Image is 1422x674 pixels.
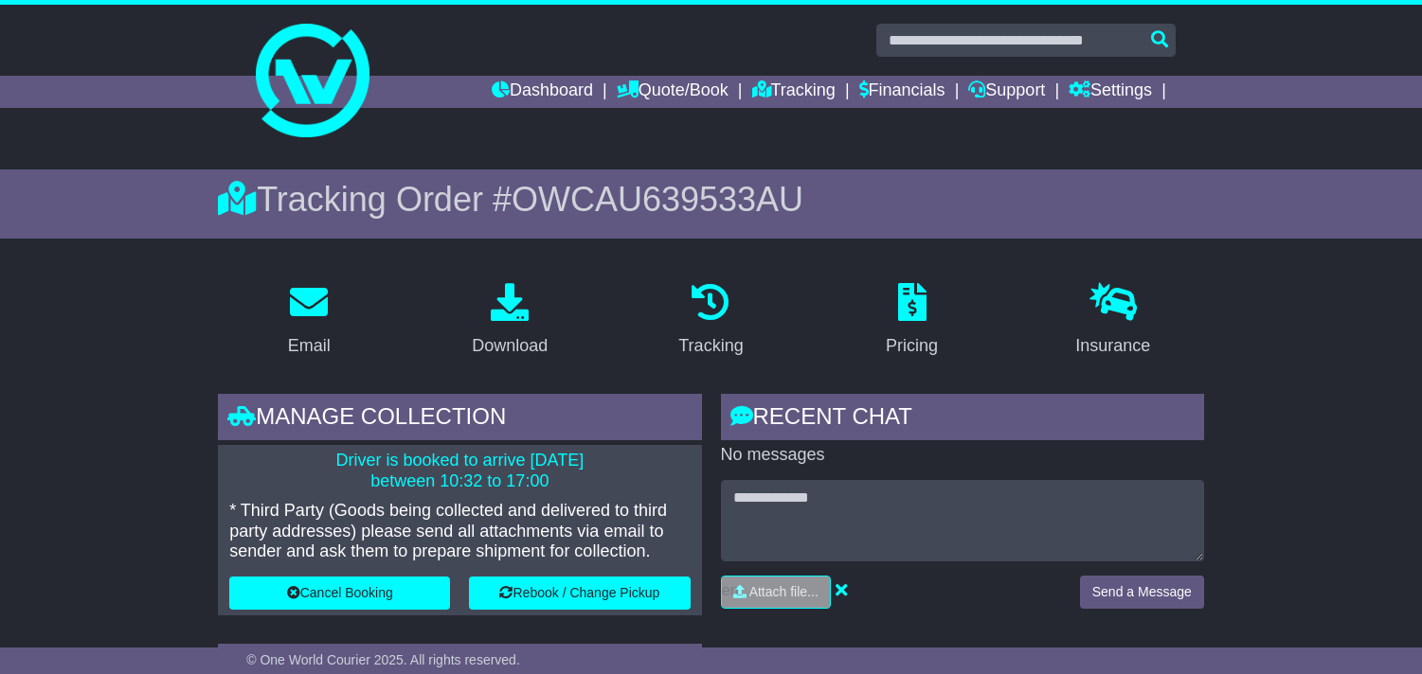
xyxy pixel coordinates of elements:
[229,501,690,562] p: * Third Party (Goods being collected and delivered to third party addresses) please send all atta...
[617,76,729,108] a: Quote/Book
[1069,76,1152,108] a: Settings
[218,394,701,445] div: Manage collection
[512,180,803,219] span: OWCAU639533AU
[229,451,690,491] p: Driver is booked to arrive [DATE] between 10:32 to 17:00
[246,652,520,667] span: © One World Courier 2025. All rights reserved.
[678,333,743,359] div: Tracking
[276,276,343,365] a: Email
[721,394,1204,445] div: RECENT CHAT
[859,76,945,108] a: Financials
[472,333,548,359] div: Download
[459,276,560,365] a: Download
[288,333,331,359] div: Email
[886,333,938,359] div: Pricing
[752,76,836,108] a: Tracking
[1080,576,1204,609] button: Send a Message
[492,76,593,108] a: Dashboard
[1075,333,1150,359] div: Insurance
[666,276,755,365] a: Tracking
[469,576,690,610] button: Rebook / Change Pickup
[721,445,1204,466] p: No messages
[1063,276,1162,365] a: Insurance
[229,576,450,610] button: Cancel Booking
[218,179,1204,220] div: Tracking Order #
[873,276,950,365] a: Pricing
[968,76,1045,108] a: Support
